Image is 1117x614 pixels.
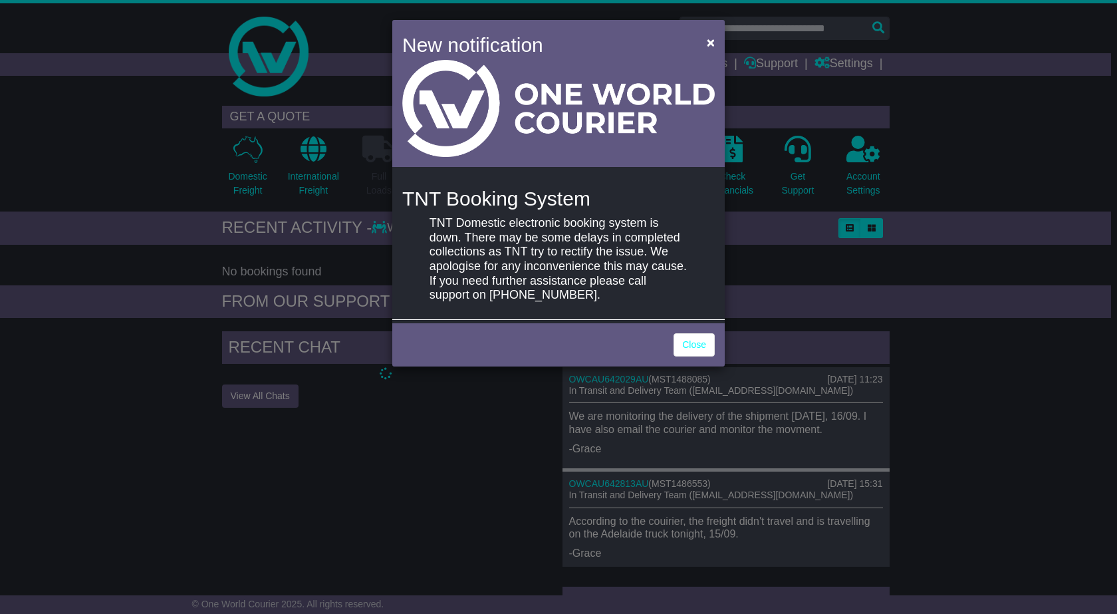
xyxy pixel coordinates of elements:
span: × [707,35,715,50]
h4: New notification [402,30,687,60]
p: TNT Domestic electronic booking system is down. There may be some delays in completed collections... [430,216,687,303]
a: Close [674,333,715,357]
img: Light [402,60,715,157]
button: Close [700,29,721,56]
h4: TNT Booking System [402,188,715,210]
